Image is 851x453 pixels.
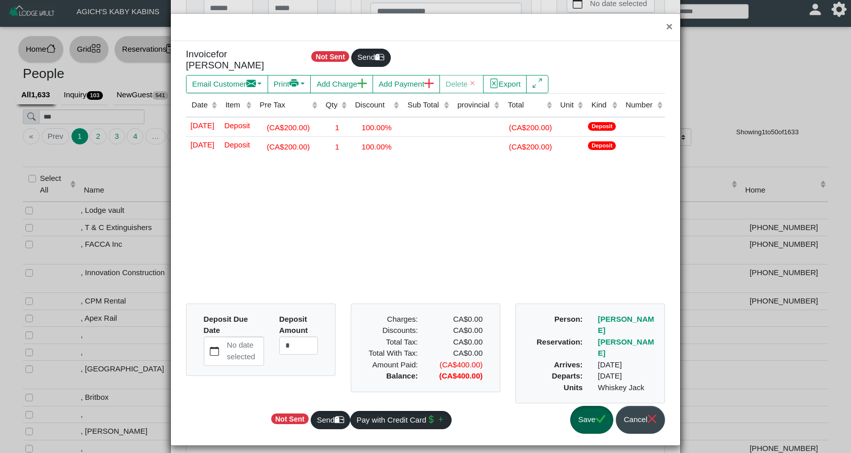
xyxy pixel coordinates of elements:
div: 100.00% [352,139,399,153]
svg: plus lg [357,79,367,88]
div: Discount [355,99,391,111]
svg: currency dollar [426,414,436,424]
span: CA$0.00 [453,315,483,323]
button: Sendmailbox2 [351,49,391,67]
a: [PERSON_NAME] [598,315,654,335]
div: Pre Tax [260,99,309,111]
button: file excelExport [483,75,527,93]
span: Not Sent [271,413,309,424]
div: Qty [326,99,339,111]
div: Unit [560,99,575,111]
button: Add Paymentplus lg [373,75,440,93]
a: [PERSON_NAME] [598,337,654,358]
b: Reservation: [537,337,583,346]
span: [DATE] [189,138,214,149]
b: Deposit Amount [279,315,308,335]
b: Person: [554,315,583,323]
svg: mailbox2 [375,52,385,62]
div: Kind [591,99,609,111]
div: [DATE] [590,359,663,371]
span: Deposit [222,119,250,130]
button: calendar [204,337,225,365]
button: Sendmailbox2 [311,411,350,429]
span: Deposit [222,138,250,149]
svg: envelope fill [246,79,256,88]
div: CA$0.00 [433,336,483,348]
button: Add Chargeplus lg [310,75,373,93]
div: Date [192,99,209,111]
b: (CA$400.00) [439,371,483,380]
div: Item [226,99,243,111]
svg: plus [436,414,446,424]
svg: mailbox2 [335,414,344,424]
button: Close [658,14,680,41]
button: Email Customerenvelope fill [186,75,268,93]
div: CA$0.00 [425,325,490,336]
div: (CA$200.00) [256,120,317,134]
label: No date selected [225,337,264,365]
b: Units [564,383,583,392]
button: Pay with Credit Cardcurrency dollarplus [350,411,452,429]
svg: calendar [210,347,219,356]
svg: file excel [489,79,499,88]
div: provincial [457,99,491,111]
div: Sub Total [408,99,441,111]
div: (CA$200.00) [505,139,552,153]
b: Departs: [552,371,583,380]
span: Not Sent [311,51,349,62]
div: Total Tax: [361,336,426,348]
div: Amount Paid: [361,359,426,371]
b: Arrives: [554,360,583,369]
div: Total With Tax: [361,348,426,359]
button: Savecheck [570,406,613,434]
div: Charges: [361,314,426,325]
button: arrows angle expand [526,75,548,93]
div: (CA$200.00) [256,139,317,153]
svg: printer fill [289,79,299,88]
div: Total [508,99,544,111]
button: Deletex [439,75,484,93]
div: 1 [322,120,347,134]
svg: plus lg [424,79,434,88]
div: Number [625,99,654,111]
div: Discounts: [361,325,426,336]
div: CA$0.00 [425,348,490,359]
h5: Invoice [186,49,294,71]
div: [DATE] [590,370,663,382]
div: 1 [322,139,347,153]
span: [DATE] [189,119,214,130]
svg: arrows angle expand [533,79,542,88]
button: Cancelx [616,406,665,434]
button: Printprinter fill [268,75,311,93]
div: Whiskey Jack [590,382,663,394]
svg: check [596,414,605,424]
b: Balance: [386,371,418,380]
svg: x [647,414,657,424]
div: 100.00% [352,120,399,134]
b: Deposit Due Date [204,315,248,335]
div: (CA$200.00) [505,120,552,134]
span: for [PERSON_NAME] [186,49,264,71]
div: (CA$400.00) [425,359,490,371]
